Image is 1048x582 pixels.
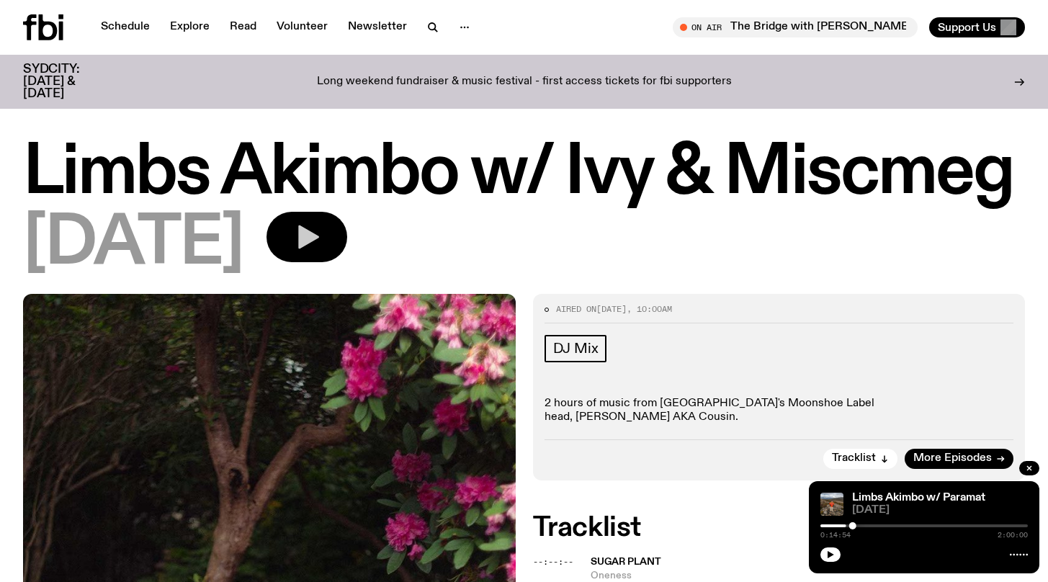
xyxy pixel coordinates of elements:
[221,17,265,37] a: Read
[852,505,1028,516] span: [DATE]
[553,341,599,357] span: DJ Mix
[545,397,1014,424] p: 2 hours of music from [GEOGRAPHIC_DATA]'s Moonshoe Label head, [PERSON_NAME] AKA Cousin.
[161,17,218,37] a: Explore
[998,532,1028,539] span: 2:00:00
[268,17,336,37] a: Volunteer
[820,532,851,539] span: 0:14:54
[556,303,596,315] span: Aired on
[23,141,1025,206] h1: Limbs Akimbo w/ Ivy & Miscmeg
[339,17,416,37] a: Newsletter
[92,17,158,37] a: Schedule
[938,21,996,34] span: Support Us
[905,449,1013,469] a: More Episodes
[673,17,918,37] button: On AirThe Bridge with [PERSON_NAME]
[23,212,243,277] span: [DATE]
[913,453,992,464] span: More Episodes
[545,335,607,362] a: DJ Mix
[533,515,1026,541] h2: Tracklist
[591,557,661,567] span: Sugar Plant
[929,17,1025,37] button: Support Us
[23,63,115,100] h3: SYDCITY: [DATE] & [DATE]
[852,492,985,503] a: Limbs Akimbo w/ Paramat
[533,556,573,568] span: --:--:--
[627,303,672,315] span: , 10:00am
[596,303,627,315] span: [DATE]
[823,449,897,469] button: Tracklist
[317,76,732,89] p: Long weekend fundraiser & music festival - first access tickets for fbi supporters
[832,453,876,464] span: Tracklist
